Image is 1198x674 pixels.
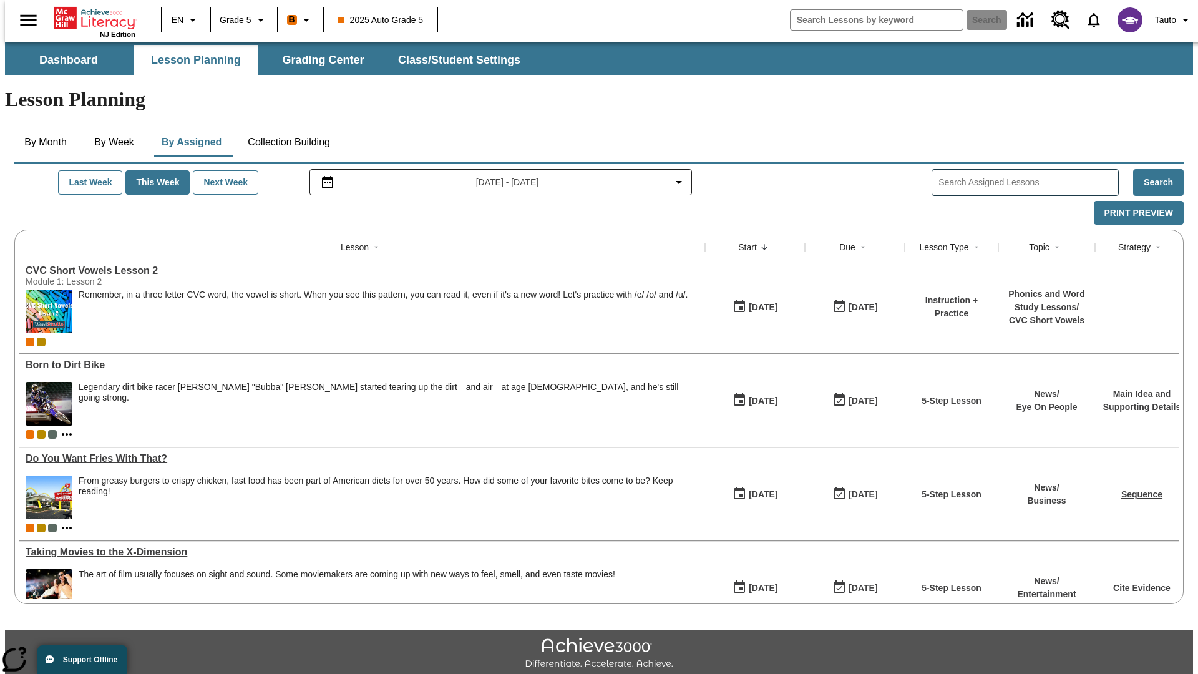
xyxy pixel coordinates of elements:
[1016,388,1077,401] p: News /
[26,290,72,333] img: CVC Short Vowels Lesson 2.
[26,359,699,371] a: Born to Dirt Bike, Lessons
[828,389,882,413] button: 08/18/25: Last day the lesson can be accessed
[1010,3,1044,37] a: Data Center
[476,176,539,189] span: [DATE] - [DATE]
[26,547,699,558] div: Taking Movies to the X-Dimension
[26,265,699,276] a: CVC Short Vowels Lesson 2, Lessons
[26,338,34,346] div: Current Class
[282,9,319,31] button: Boost Class color is orange. Change class color
[338,14,424,27] span: 2025 Auto Grade 5
[26,430,34,439] div: Current Class
[749,580,777,596] div: [DATE]
[1044,3,1078,37] a: Resource Center, Will open in new tab
[828,576,882,600] button: 08/24/25: Last day the lesson can be accessed
[26,276,213,286] div: Module 1: Lesson 2
[728,482,782,506] button: 08/18/25: First time the lesson was available
[289,12,295,27] span: B
[48,430,57,439] div: OL 2025 Auto Grade 6
[26,453,699,464] a: Do You Want Fries With That?, Lessons
[215,9,273,31] button: Grade: Grade 5, Select a grade
[1005,314,1089,327] p: CVC Short Vowels
[388,45,530,75] button: Class/Student Settings
[238,127,340,157] button: Collection Building
[849,300,877,315] div: [DATE]
[828,482,882,506] button: 08/18/25: Last day the lesson can be accessed
[261,45,386,75] button: Grading Center
[1094,201,1184,225] button: Print Preview
[341,241,369,253] div: Lesson
[26,476,72,519] img: One of the first McDonald's stores, with the iconic red sign and golden arches.
[26,524,34,532] div: Current Class
[922,488,981,501] p: 5-Step Lesson
[10,2,47,39] button: Open side menu
[1121,489,1162,499] a: Sequence
[63,655,117,664] span: Support Offline
[969,240,984,255] button: Sort
[58,170,122,195] button: Last Week
[919,241,968,253] div: Lesson Type
[1049,240,1064,255] button: Sort
[1027,481,1066,494] p: News /
[1103,389,1181,412] a: Main Idea and Supporting Details
[26,453,699,464] div: Do You Want Fries With That?
[1027,494,1066,507] p: Business
[172,14,183,27] span: EN
[839,241,855,253] div: Due
[26,359,699,371] div: Born to Dirt Bike
[6,45,131,75] button: Dashboard
[1113,583,1171,593] a: Cite Evidence
[125,170,190,195] button: This Week
[757,240,772,255] button: Sort
[922,582,981,595] p: 5-Step Lesson
[37,430,46,439] div: New 2025 class
[1151,240,1166,255] button: Sort
[79,569,615,580] p: The art of film usually focuses on sight and sound. Some moviemakers are coming up with new ways ...
[728,389,782,413] button: 08/18/25: First time the lesson was available
[738,241,757,253] div: Start
[134,45,258,75] button: Lesson Planning
[37,338,46,346] div: New 2025 class
[1155,14,1176,27] span: Tauto
[1118,7,1142,32] img: avatar image
[5,42,1193,75] div: SubNavbar
[728,576,782,600] button: 08/18/25: First time the lesson was available
[922,394,981,408] p: 5-Step Lesson
[59,520,74,535] button: Show more classes
[315,175,687,190] button: Select the date range menu item
[1017,575,1076,588] p: News /
[79,290,688,300] p: Remember, in a three letter CVC word, the vowel is short. When you see this pattern, you can read...
[193,170,258,195] button: Next Week
[26,547,699,558] a: Taking Movies to the X-Dimension, Lessons
[1150,9,1198,31] button: Profile/Settings
[26,569,72,613] img: Panel in front of the seats sprays water mist to the happy audience at a 4DX-equipped theater.
[855,240,870,255] button: Sort
[79,569,615,613] div: The art of film usually focuses on sight and sound. Some moviemakers are coming up with new ways ...
[369,240,384,255] button: Sort
[37,645,127,674] button: Support Offline
[749,300,777,315] div: [DATE]
[849,487,877,502] div: [DATE]
[1110,4,1150,36] button: Select a new avatar
[749,487,777,502] div: [DATE]
[525,638,673,670] img: Achieve3000 Differentiate Accelerate Achieve
[48,524,57,532] span: OL 2025 Auto Grade 6
[14,127,77,157] button: By Month
[220,14,251,27] span: Grade 5
[5,88,1193,111] h1: Lesson Planning
[1078,4,1110,36] a: Notifications
[79,290,688,333] div: Remember, in a three letter CVC word, the vowel is short. When you see this pattern, you can read...
[79,382,699,403] div: Legendary dirt bike racer [PERSON_NAME] "Bubba" [PERSON_NAME] started tearing up the dirt—and air...
[1016,401,1077,414] p: Eye On People
[1017,588,1076,601] p: Entertainment
[54,6,135,31] a: Home
[100,31,135,38] span: NJ Edition
[849,393,877,409] div: [DATE]
[37,524,46,532] div: New 2025 class
[749,393,777,409] div: [DATE]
